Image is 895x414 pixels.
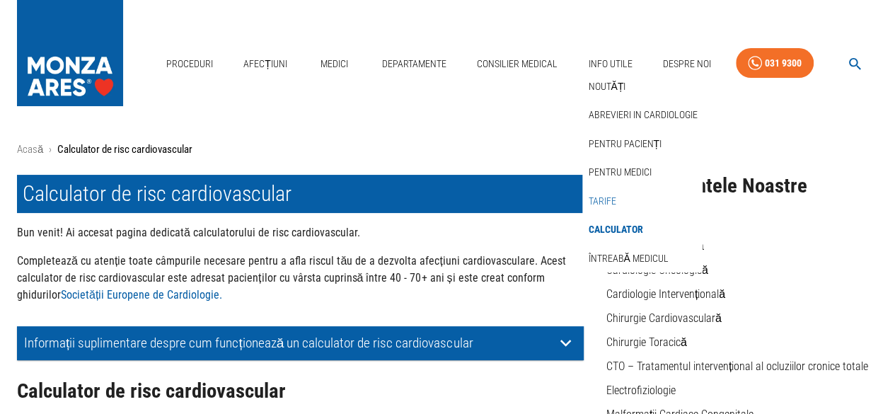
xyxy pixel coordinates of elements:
a: Tarife [585,190,618,213]
div: Tarife [582,187,703,216]
a: Departamente [376,50,452,79]
a: Despre Noi [657,50,717,79]
a: Cardiologie Oncologică [606,263,708,277]
a: Întreabă medicul [585,247,671,270]
div: Întreabă medicul [582,244,703,273]
div: 031 9300 [765,54,802,72]
a: Info Utile [582,50,637,79]
nav: breadcrumb [17,142,878,158]
div: Informații suplimentare despre cum funcționează un calculator de risc cardiovascular [17,326,584,360]
h2: Calculator de risc cardiovascular [17,380,584,403]
p: Calculator de risc cardiovascular [57,142,192,158]
a: Cardiologie Intervențională [606,287,725,301]
a: Consilier Medical [471,50,563,79]
a: 031 9300 [736,48,814,79]
a: Abrevieri in cardiologie [585,103,700,127]
div: Abrevieri in cardiologie [582,100,703,130]
a: CTO – Tratamentul intervențional al ocluziilor cronice totale [606,360,868,373]
a: Pentru medici [585,161,654,184]
li: › [49,142,52,158]
a: Proceduri [161,50,219,79]
a: Chirurgie Toracică [606,335,687,349]
a: Chirurgie Cardiovasculară [606,311,722,325]
a: Electrofiziologie [606,384,676,397]
a: Noutăți [585,75,628,98]
p: Informații suplimentare despre cum funcționează un calculator de risc cardiovascular [24,335,555,350]
h2: Departamentele Noastre [606,175,878,197]
div: Pentru pacienți [582,130,703,159]
a: Acasă [17,143,43,156]
h1: Calculator de risc cardiovascular [17,175,584,213]
a: Medici [312,50,357,79]
div: Calculator [582,215,703,244]
strong: Bun venit! Ai accesat pagina dedicată calculatorului de risc cardiovascular. [17,226,360,239]
nav: secondary mailbox folders [582,72,703,273]
a: Pentru pacienți [585,132,664,156]
strong: Completează cu atenție toate câmpurile necesare pentru a afla riscul tău de a dezvolta afecțiuni ... [17,254,566,301]
a: Cardiologie Pediatrică [606,239,704,253]
a: Societății Europene de Cardiologie. [61,288,222,301]
div: Pentru medici [582,158,703,187]
div: Noutăți [582,72,703,101]
a: Afecțiuni [238,50,293,79]
a: Calculator [585,218,645,241]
